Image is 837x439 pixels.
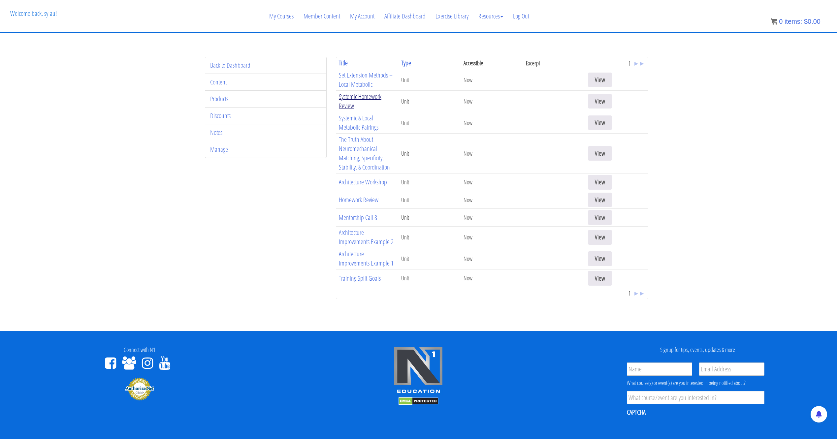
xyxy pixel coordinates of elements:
td: Unit [399,226,461,248]
td: Unit [399,69,461,90]
a: Affiliate Dashboard [379,0,431,32]
a: View [588,146,612,161]
a: View [588,210,612,225]
a: View [588,175,612,190]
a: Notes [210,128,222,137]
bdi: 0.00 [804,18,821,25]
span: 0 [779,18,783,25]
a: Products [210,94,228,103]
a: My Courses [264,0,299,32]
span: Accessible [464,59,483,67]
a: Member Content [299,0,345,32]
a: View [588,230,612,245]
td: Now [461,173,523,191]
a: Training Split Goals [339,274,381,283]
a: View [588,271,612,286]
td: Unit [399,173,461,191]
td: Unit [399,248,461,269]
input: What course/event are you interested in? [627,391,764,404]
td: Now [461,133,523,173]
a: View [588,94,612,109]
a: Architecture Workshop [339,177,387,186]
span: $ [804,18,808,25]
a: Content [210,78,227,86]
a: Systemic Homework Review [339,92,381,110]
span: Excerpt [526,59,540,67]
a: Discounts [210,111,231,120]
a: View [588,115,612,130]
a: Set Extension Methods – Local Metabolic [339,71,393,89]
span: items: [785,18,802,25]
a: My Account [345,0,379,32]
a: Exercise Library [431,0,473,32]
td: Now [461,226,523,248]
td: Now [461,69,523,90]
a: Architecture Improvements Example 1 [339,249,394,267]
img: n1-edu-logo [394,347,443,395]
a: Homework Review [339,195,378,204]
a: Manage [210,145,228,154]
input: Email Address [699,362,764,376]
a: Resources [473,0,508,32]
h4: Signup for tips, events, updates & more [563,347,832,353]
td: Now [461,269,523,287]
td: Now [461,248,523,269]
td: Unit [399,269,461,287]
img: icon11.png [771,18,777,25]
td: Now [461,90,523,112]
td: Unit [399,90,461,112]
td: Unit [399,133,461,173]
a: Log Out [508,0,534,32]
a: ► [639,59,645,68]
td: Now [461,208,523,226]
a: Type [401,58,411,67]
label: CAPTCHA [627,408,646,417]
p: Welcome back, sy-au! [5,0,62,27]
a: Mentorship Call 8 [339,213,377,222]
span: 1 [628,289,631,297]
a: ► [639,289,645,298]
input: Name [627,362,692,376]
a: ▸ [634,59,638,68]
a: ▸ [634,289,638,298]
div: What course(s) or event(s) are you interested in being notified about? [627,379,764,387]
a: Title [339,58,348,67]
a: The Truth About Neuromechanical Matching, Specificity, Stability, & Coordination [339,135,390,172]
td: Now [461,112,523,133]
td: Unit [399,112,461,133]
a: View [588,73,612,87]
img: Authorize.Net Merchant - Click to Verify [125,377,154,401]
td: Unit [399,191,461,209]
a: Architecture Improvements Example 2 [339,228,394,246]
a: Systemic & Local Metabolic Pairings [339,113,378,132]
img: DMCA.com Protection Status [399,397,438,405]
a: View [588,251,612,266]
td: Now [461,191,523,209]
td: Unit [399,208,461,226]
span: 1 [628,59,631,67]
a: View [588,193,612,207]
a: Back to Dashboard [210,61,250,70]
h4: Connect with N1 [5,347,274,353]
a: 0 items: $0.00 [771,18,821,25]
